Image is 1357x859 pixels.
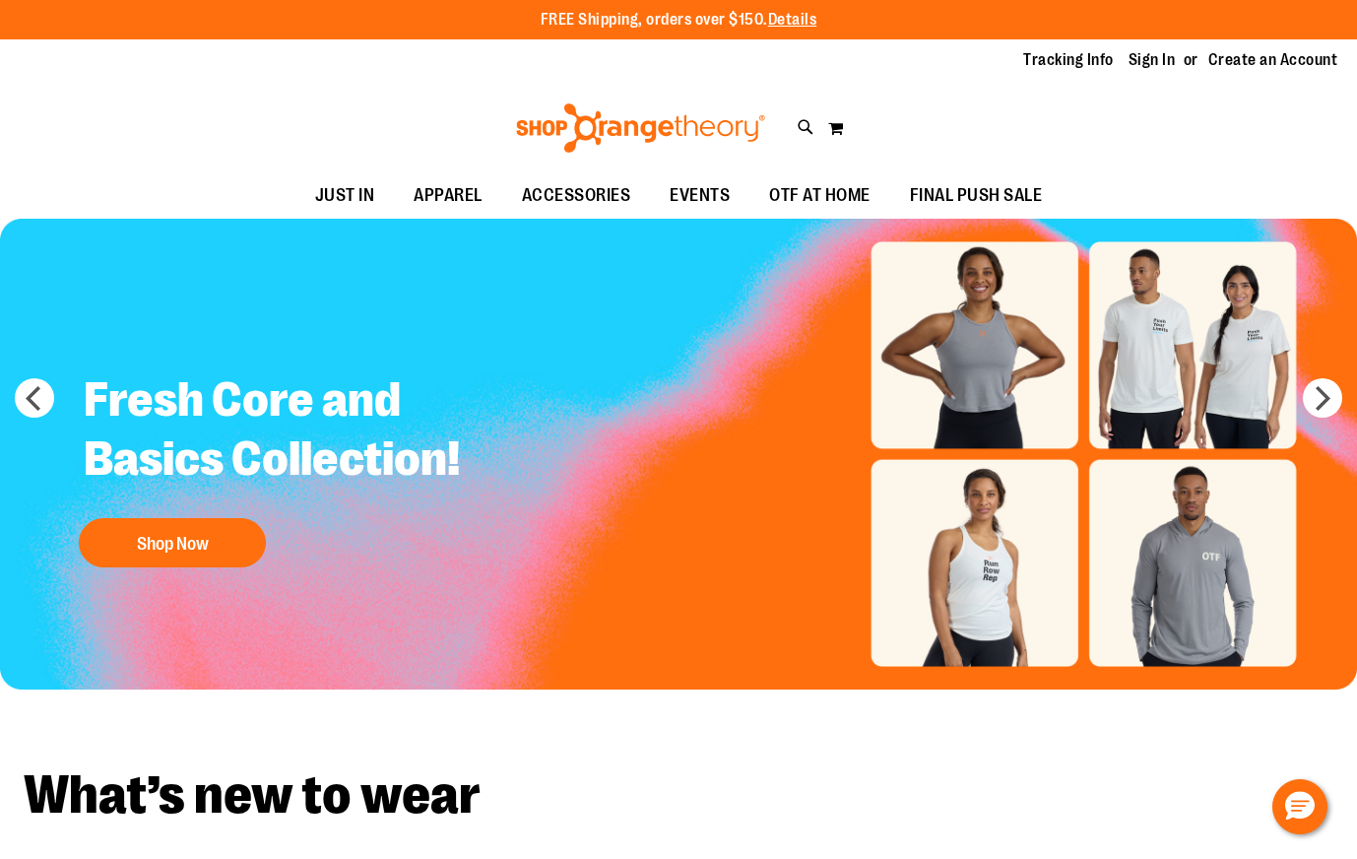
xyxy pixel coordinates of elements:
a: Sign In [1129,49,1176,71]
button: prev [15,378,54,418]
span: FINAL PUSH SALE [910,173,1043,218]
a: OTF AT HOME [749,173,890,219]
img: Shop Orangetheory [513,103,768,153]
a: Tracking Info [1023,49,1114,71]
span: ACCESSORIES [522,173,631,218]
a: ACCESSORIES [502,173,651,219]
span: OTF AT HOME [769,173,871,218]
a: Create an Account [1208,49,1338,71]
a: JUST IN [295,173,395,219]
button: next [1303,378,1342,418]
h2: Fresh Core and Basics Collection! [69,356,544,508]
a: FINAL PUSH SALE [890,173,1063,219]
a: Details [768,11,817,29]
h2: What’s new to wear [24,768,1333,823]
button: Shop Now [79,518,266,567]
span: EVENTS [670,173,730,218]
a: EVENTS [650,173,749,219]
button: Hello, have a question? Let’s chat. [1272,779,1327,834]
p: FREE Shipping, orders over $150. [541,9,817,32]
a: APPAREL [394,173,502,219]
span: APPAREL [414,173,483,218]
span: JUST IN [315,173,375,218]
a: Fresh Core and Basics Collection! Shop Now [69,356,544,577]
